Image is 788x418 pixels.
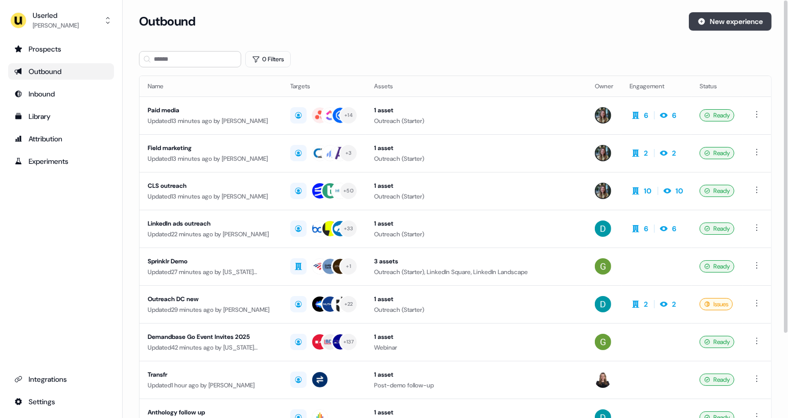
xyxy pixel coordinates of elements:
div: Updated 27 minutes ago by [US_STATE][PERSON_NAME] [148,267,274,277]
th: Targets [282,76,366,96]
div: CLS outreach [148,181,274,191]
div: + 14 [344,111,353,120]
img: Charlotte [595,145,611,161]
div: Sprinklr Demo [148,256,274,266]
div: + 3 [345,149,352,158]
div: Updated 13 minutes ago by [PERSON_NAME] [148,154,274,164]
div: 6 [672,224,676,234]
div: Post-demo follow-up [374,380,578,390]
img: David [595,220,611,237]
div: + 50 [343,186,354,195]
div: 6 [644,224,648,234]
button: Userled[PERSON_NAME] [8,8,114,33]
div: [PERSON_NAME] [33,20,79,31]
img: Georgia [595,258,611,275]
div: + 1 [346,262,351,271]
div: Updated 29 minutes ago by [PERSON_NAME] [148,305,274,315]
div: Webinar [374,342,578,353]
th: Name [140,76,282,96]
div: Field marketing [148,143,274,153]
th: Owner [587,76,621,96]
th: Engagement [621,76,691,96]
div: + 22 [344,300,353,309]
a: Go to templates [8,108,114,125]
div: Ready [700,109,734,121]
div: Outreach (Starter) [374,229,578,239]
div: Ready [700,260,734,273]
div: Paid media [148,105,274,115]
div: 1 asset [374,105,578,115]
div: Transfr [148,370,274,380]
div: Outreach (Starter) [374,305,578,315]
div: Ready [700,336,734,348]
div: Outreach (Starter) [374,154,578,164]
div: Ready [700,185,734,197]
img: David [595,296,611,312]
img: Georgia [595,334,611,350]
div: Outreach DC new [148,294,274,304]
div: Issues [700,298,733,310]
div: 10 [644,186,652,196]
div: 1 asset [374,332,578,342]
div: Anthology follow up [148,407,274,417]
div: Ready [700,223,734,235]
div: Outbound [14,66,108,77]
div: 1 asset [374,181,578,191]
div: Integrations [14,374,108,384]
a: Go to integrations [8,371,114,387]
div: 10 [676,186,683,196]
div: Updated 42 minutes ago by [US_STATE][PERSON_NAME] [148,342,274,353]
a: Go to outbound experience [8,63,114,80]
div: Ready [700,374,734,386]
div: 1 asset [374,370,578,380]
div: 2 [644,148,648,158]
div: Outreach (Starter), LinkedIn Square, LinkedIn Landscape [374,267,578,277]
div: Inbound [14,89,108,99]
div: Attribution [14,134,108,144]
div: 2 [644,299,648,309]
button: 0 Filters [245,51,291,67]
div: 1 asset [374,143,578,153]
div: Outreach (Starter) [374,116,578,126]
img: Charlotte [595,107,611,124]
div: 6 [644,110,648,120]
div: Updated 13 minutes ago by [PERSON_NAME] [148,116,274,126]
a: Go to experiments [8,153,114,169]
a: Go to attribution [8,131,114,147]
th: Status [691,76,743,96]
a: Go to integrations [8,394,114,410]
div: 6 [672,110,676,120]
div: Updated 22 minutes ago by [PERSON_NAME] [148,229,274,239]
div: 1 asset [374,407,578,417]
div: Library [14,111,108,121]
button: New experience [689,12,772,31]
div: Updated 13 minutes ago by [PERSON_NAME] [148,191,274,202]
div: + 137 [343,337,354,347]
a: Go to prospects [8,41,114,57]
h3: Outbound [139,14,195,29]
div: Updated 1 hour ago by [PERSON_NAME] [148,380,274,390]
div: Experiments [14,156,108,166]
div: 2 [672,299,676,309]
div: 1 asset [374,218,578,229]
th: Assets [366,76,587,96]
a: Go to Inbound [8,86,114,102]
div: Prospects [14,44,108,54]
div: Settings [14,397,108,407]
div: Ready [700,147,734,159]
div: + 33 [344,224,354,233]
div: Outreach (Starter) [374,191,578,202]
div: Userled [33,10,79,20]
img: Charlotte [595,183,611,199]
div: Demandbase Go Event Invites 2025 [148,332,274,342]
img: Geneviève [595,372,611,388]
div: 1 asset [374,294,578,304]
div: 3 assets [374,256,578,266]
div: 2 [672,148,676,158]
div: LinkedIn ads outreach [148,218,274,229]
